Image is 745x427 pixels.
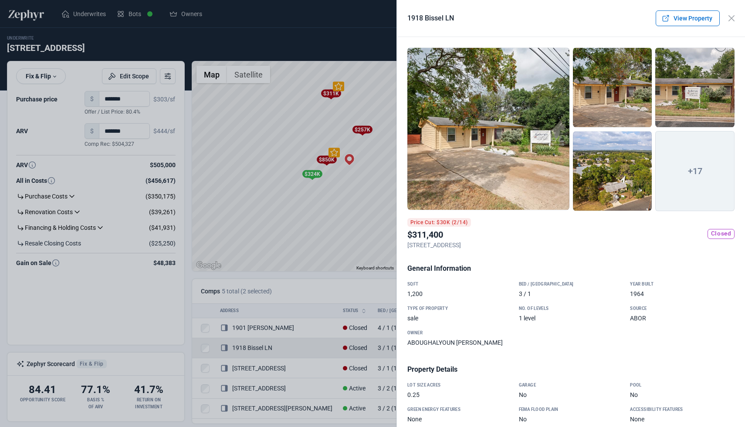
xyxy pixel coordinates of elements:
div: 1,200 [407,289,512,298]
div: No. of Levels [519,305,623,312]
div: 1964 [630,289,735,298]
div: None [630,415,735,424]
div: Source [630,305,735,312]
div: Accessibility Features [630,406,735,413]
span: +17 [655,131,735,211]
div: 0.25 [407,390,512,399]
p: [STREET_ADDRESS] [407,241,471,249]
h2: 1918 Bissel LN [407,13,454,24]
span: Price Cut: $30K (2/14) [407,218,471,227]
a: +17 [655,203,735,210]
div: FEMA Flood Plain [519,406,623,413]
div: sale [407,314,512,323]
button: Close [723,10,740,27]
div: Pool [630,382,735,389]
div: No [630,390,735,399]
div: ABOR [630,314,735,323]
div: ABOUGHALYOUN [PERSON_NAME] [407,338,512,347]
h3: Property Details [407,364,735,375]
div: Garage [519,382,623,389]
div: Lot Size Acres [407,382,512,389]
div: Bed / [GEOGRAPHIC_DATA] [519,281,623,288]
h3: General Information [407,263,735,274]
div: None [407,415,512,424]
div: Green Energy Features [407,406,512,413]
span: Closed [708,229,735,239]
div: Type of Property [407,305,512,312]
a: View Property [656,10,720,26]
h2: $311,400 [407,229,471,241]
div: No [519,390,623,399]
div: Owner [407,329,512,336]
div: Year Built [630,281,735,288]
div: SQFT [407,281,512,288]
div: 3 / 1 [519,289,623,298]
div: No [519,415,623,424]
div: 1 level [519,314,623,323]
